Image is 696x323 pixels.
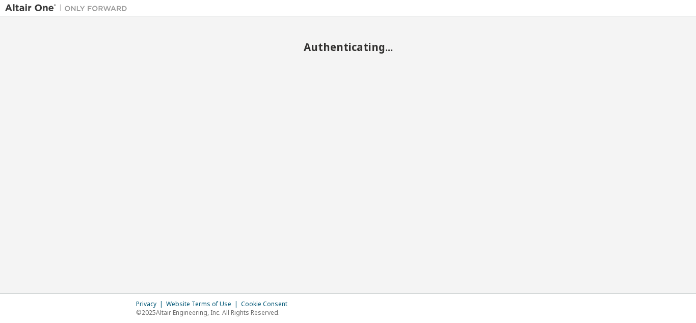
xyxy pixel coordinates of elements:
[241,300,293,308] div: Cookie Consent
[5,3,132,13] img: Altair One
[136,300,166,308] div: Privacy
[166,300,241,308] div: Website Terms of Use
[5,40,691,54] h2: Authenticating...
[136,308,293,317] p: © 2025 Altair Engineering, Inc. All Rights Reserved.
